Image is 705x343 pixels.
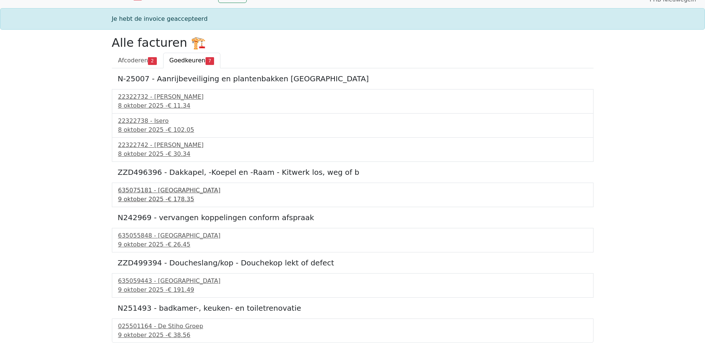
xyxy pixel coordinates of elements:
span: 2 [148,57,156,65]
a: 635055848 - [GEOGRAPHIC_DATA]9 oktober 2025 -€ 26.45 [118,231,587,249]
div: 8 oktober 2025 - [118,125,587,134]
span: Goedkeuren [169,57,206,64]
span: € 30.34 [168,150,190,157]
a: 22322742 - [PERSON_NAME]8 oktober 2025 -€ 30.34 [118,141,587,159]
div: 635055848 - [GEOGRAPHIC_DATA] [118,231,587,240]
h2: Alle facturen 🏗️ [112,36,594,50]
a: 025501164 - De Stiho Groep9 oktober 2025 -€ 38.56 [118,322,587,340]
h5: N242969 - vervangen koppelingen conform afspraak [118,213,588,222]
span: € 11.34 [168,102,190,109]
div: 025501164 - De Stiho Groep [118,322,587,331]
h5: N251493 - badkamer-, keuken- en toiletrenovatie [118,304,588,313]
a: Afcoderen2 [112,53,163,68]
a: Goedkeuren7 [163,53,220,68]
h5: N-25007 - Aanrijbeveiliging en plantenbakken [GEOGRAPHIC_DATA] [118,74,588,83]
span: Afcoderen [118,57,148,64]
div: 9 oktober 2025 - [118,195,587,204]
span: € 38.56 [168,331,190,339]
h5: ZZD496396 - Dakkapel, -Koepel en -Raam - Kitwerk los, weg of b [118,168,588,177]
div: 22322742 - [PERSON_NAME] [118,141,587,150]
a: 22322732 - [PERSON_NAME]8 oktober 2025 -€ 11.34 [118,92,587,110]
div: 9 oktober 2025 - [118,331,587,340]
span: 7 [206,57,214,65]
h5: ZZD499394 - Doucheslang/kop - Douchekop lekt of defect [118,258,588,267]
div: 8 oktober 2025 - [118,101,587,110]
div: 9 oktober 2025 - [118,240,587,249]
div: 635059443 - [GEOGRAPHIC_DATA] [118,277,587,285]
a: 22322738 - Isero8 oktober 2025 -€ 102.05 [118,117,587,134]
span: € 178.35 [168,196,194,203]
div: Je hebt de invoice geaccepteerd [107,14,598,23]
div: 22322732 - [PERSON_NAME] [118,92,587,101]
a: 635059443 - [GEOGRAPHIC_DATA]9 oktober 2025 -€ 191.49 [118,277,587,294]
span: € 191.49 [168,286,194,293]
div: 9 oktober 2025 - [118,285,587,294]
div: 8 oktober 2025 - [118,150,587,159]
div: 635075181 - [GEOGRAPHIC_DATA] [118,186,587,195]
div: 22322738 - Isero [118,117,587,125]
a: 635075181 - [GEOGRAPHIC_DATA]9 oktober 2025 -€ 178.35 [118,186,587,204]
span: € 26.45 [168,241,190,248]
span: € 102.05 [168,126,194,133]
